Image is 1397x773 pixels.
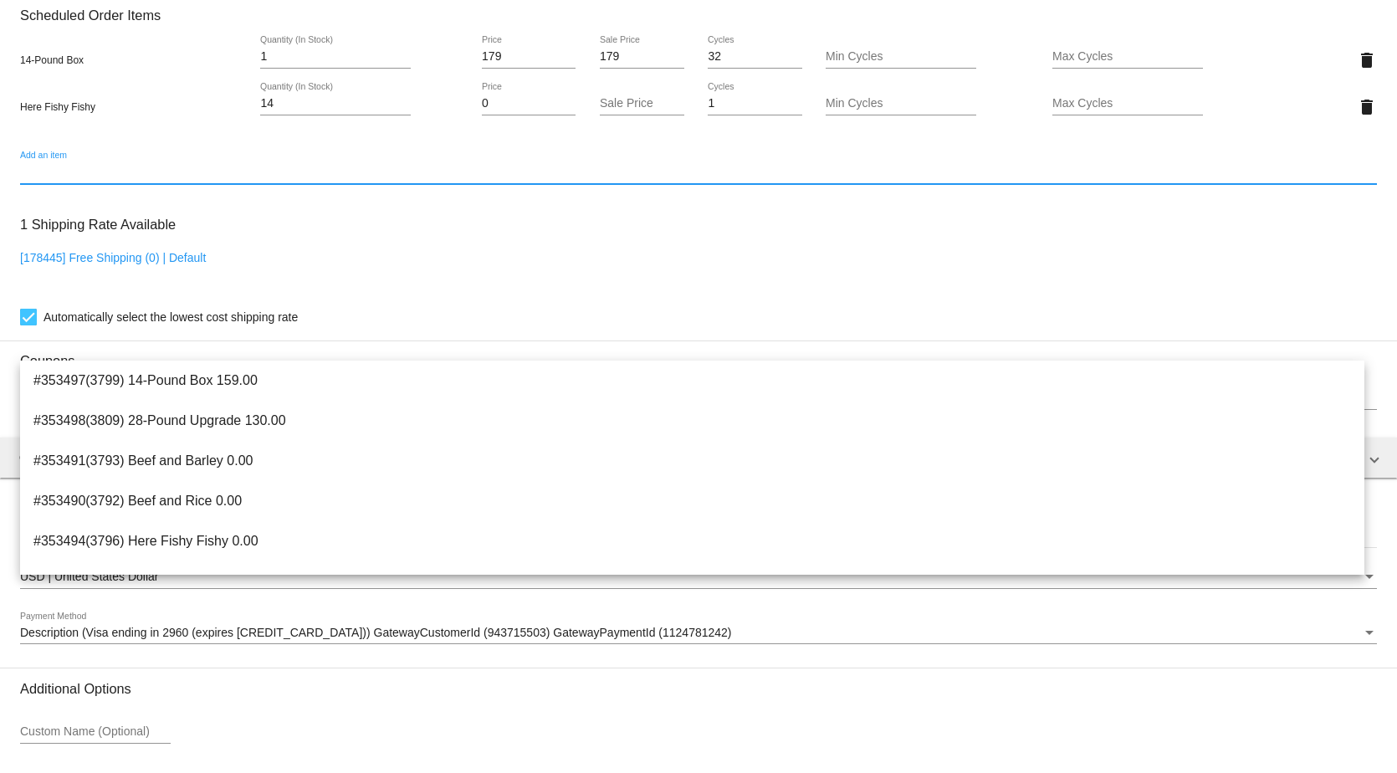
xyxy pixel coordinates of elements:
input: Add an item [20,166,1377,179]
span: #353498(3809) 28-Pound Upgrade 130.00 [33,401,1351,441]
input: Cycles [708,50,801,64]
span: Here Fishy Fishy [20,101,95,113]
mat-select: Payment Method [20,627,1377,640]
input: Quantity (In Stock) [260,97,411,110]
input: Price [482,50,576,64]
input: Min Cycles [826,50,976,64]
input: Max Cycles [1052,50,1203,64]
input: Custom Name (Optional) [20,725,171,739]
span: #353491(3793) Beef and Barley 0.00 [33,441,1351,481]
a: [178445] Free Shipping (0) | Default [20,251,206,264]
span: Description (Visa ending in 2960 (expires [CREDIT_CARD_DATA])) GatewayCustomerId (943715503) Gate... [20,626,732,639]
input: Cycles [708,97,801,110]
h3: Additional Options [20,681,1377,697]
input: Price [482,97,576,110]
mat-icon: delete [1357,50,1377,70]
h3: Coupons [20,340,1377,369]
input: Sale Price [600,50,684,64]
span: USD | United States Dollar [20,570,158,583]
input: Sale Price [600,97,684,110]
span: #353490(3792) Beef and Rice 0.00 [33,481,1351,521]
span: #353489(3208) [PERSON_NAME]'s Munchies - Our original All Natural Cookie 8.99 [33,561,1351,602]
mat-icon: delete [1357,97,1377,117]
input: Max Cycles [1052,97,1203,110]
span: Automatically select the lowest cost shipping rate [43,307,298,327]
input: Quantity (In Stock) [260,50,411,64]
mat-select: Currency [20,571,1377,584]
span: 14-Pound Box [20,54,84,66]
span: #353497(3799) 14-Pound Box 159.00 [33,361,1351,401]
span: Order total [19,450,84,464]
input: Min Cycles [826,97,976,110]
h3: 1 Shipping Rate Available [20,207,176,243]
span: #353494(3796) Here Fishy Fishy 0.00 [33,521,1351,561]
